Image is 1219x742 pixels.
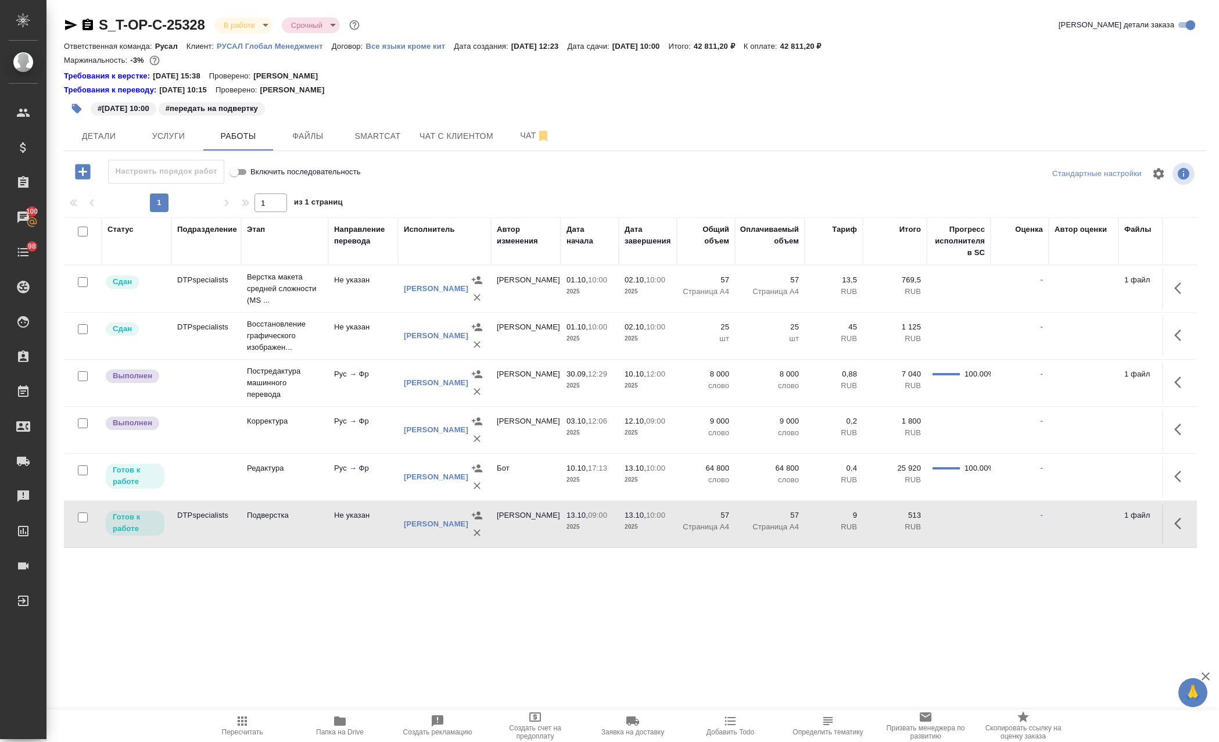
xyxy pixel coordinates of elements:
[89,103,157,113] span: 12.10.2025 10:00
[567,275,588,284] p: 01.10,
[567,417,588,425] p: 03.10,
[113,323,132,335] p: Сдан
[64,18,78,32] button: Скопировать ссылку для ЯМессенджера
[250,166,361,178] span: Включить последовательность
[328,316,398,356] td: Не указан
[187,42,217,51] p: Клиент:
[404,425,468,434] a: [PERSON_NAME]
[741,521,799,533] p: Страница А4
[491,457,561,497] td: Бот
[965,368,985,380] div: 100.00%
[113,511,157,535] p: Готов к работе
[3,238,44,267] a: 98
[567,464,588,472] p: 10.10,
[64,42,155,51] p: Ответственная команда:
[497,224,555,247] div: Автор изменения
[811,415,857,427] p: 0,2
[869,321,921,333] p: 1 125
[3,203,44,232] a: 100
[741,463,799,474] p: 64 800
[625,521,671,533] p: 2025
[147,53,162,68] button: 36654.50 RUB;
[105,415,166,431] div: Исполнитель завершил работу
[625,417,646,425] p: 12.10,
[64,70,153,82] a: Требования к верстке:
[588,275,607,284] p: 10:00
[328,457,398,497] td: Рус → Фр
[294,195,343,212] span: из 1 страниц
[193,709,291,742] button: Пересчитать
[884,724,967,740] span: Призвать менеджера по развитию
[105,510,166,537] div: Исполнитель может приступить к работе
[64,84,159,96] a: Требования к переводу:
[811,474,857,486] p: RUB
[683,274,729,286] p: 57
[1041,322,1043,331] a: -
[247,415,322,427] p: Корректура
[1167,415,1195,443] button: Здесь прячутся важные кнопки
[683,286,729,297] p: Страница А4
[291,709,389,742] button: Папка на Drive
[491,363,561,403] td: [PERSON_NAME]
[247,318,322,353] p: Восстановление графического изображен...
[588,322,607,331] p: 10:00
[166,103,258,114] p: #передать на подвертку
[1041,464,1043,472] a: -
[365,41,454,51] a: Все языки кроме кит
[247,463,322,474] p: Редактура
[683,321,729,333] p: 25
[811,286,857,297] p: RUB
[171,504,241,544] td: DTPspecialists
[468,336,486,353] button: Удалить
[288,20,326,30] button: Срочный
[567,370,588,378] p: 30.09,
[567,427,613,439] p: 2025
[328,268,398,309] td: Не указан
[468,524,486,542] button: Удалить
[334,224,392,247] div: Направление перевода
[98,103,149,114] p: #[DATE] 10:00
[869,415,921,427] p: 1 800
[113,464,157,488] p: Готов к работе
[220,20,259,30] button: В работе
[468,383,486,400] button: Удалить
[683,463,729,474] p: 64 800
[177,224,237,235] div: Подразделение
[646,322,665,331] p: 10:00
[403,728,472,736] span: Создать рекламацию
[64,84,159,96] div: Нажми, чтобы открыть папку с инструкцией
[668,42,693,51] p: Итого:
[811,463,857,474] p: 0,4
[811,368,857,380] p: 0,88
[404,224,455,235] div: Исполнитель
[468,430,486,447] button: Удалить
[155,42,187,51] p: Русал
[793,728,863,736] span: Определить тематику
[316,728,364,736] span: Папка на Drive
[247,510,322,521] p: Подверстка
[567,333,613,345] p: 2025
[683,415,729,427] p: 9 000
[105,463,166,490] div: Исполнитель может приступить к работе
[567,511,588,519] p: 13.10,
[1167,321,1195,349] button: Здесь прячутся важные кнопки
[811,274,857,286] p: 13,5
[67,160,99,184] button: Добавить работу
[350,129,406,144] span: Smartcat
[282,17,340,33] div: В работе
[1145,160,1173,188] span: Настроить таблицу
[1041,417,1043,425] a: -
[683,521,729,533] p: Страница А4
[567,224,613,247] div: Дата начала
[468,271,486,289] button: Назначить
[646,464,665,472] p: 10:00
[332,42,366,51] p: Договор:
[811,427,857,439] p: RUB
[214,17,273,33] div: В работе
[625,464,646,472] p: 13.10,
[507,128,563,143] span: Чат
[682,709,779,742] button: Добавить Todo
[899,224,921,235] div: Итого
[683,510,729,521] p: 57
[420,129,493,144] span: Чат с клиентом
